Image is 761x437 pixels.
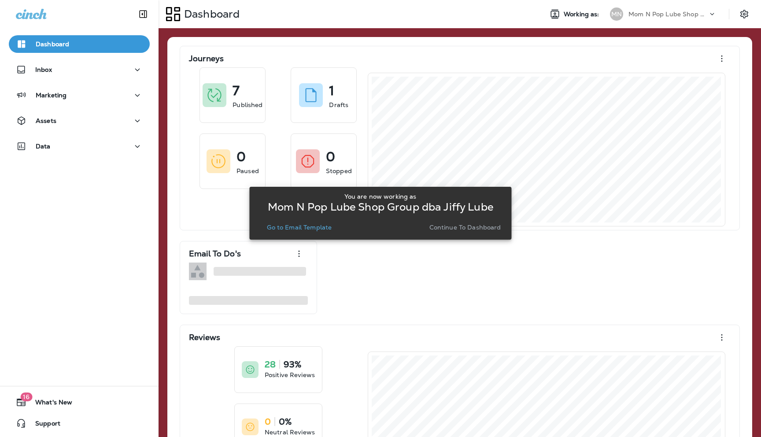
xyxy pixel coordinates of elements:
[344,193,416,200] p: You are now working as
[429,224,501,231] p: Continue to Dashboard
[181,7,240,21] p: Dashboard
[9,61,150,78] button: Inbox
[9,415,150,432] button: Support
[9,86,150,104] button: Marketing
[36,92,66,99] p: Marketing
[426,221,505,233] button: Continue to Dashboard
[9,393,150,411] button: 16What's New
[131,5,155,23] button: Collapse Sidebar
[189,249,241,258] p: Email To Do's
[233,86,240,95] p: 7
[564,11,601,18] span: Working as:
[36,143,51,150] p: Data
[20,393,32,401] span: 16
[236,152,246,161] p: 0
[9,35,150,53] button: Dashboard
[26,399,72,409] span: What's New
[736,6,752,22] button: Settings
[236,167,259,175] p: Paused
[35,66,52,73] p: Inbox
[26,420,60,430] span: Support
[36,41,69,48] p: Dashboard
[263,221,335,233] button: Go to Email Template
[267,224,332,231] p: Go to Email Template
[268,204,493,211] p: Mom N Pop Lube Shop Group dba Jiffy Lube
[9,112,150,130] button: Assets
[628,11,708,18] p: Mom N Pop Lube Shop Group dba Jiffy Lube
[265,428,315,437] p: Neutral Reviews
[610,7,623,21] div: MN
[9,137,150,155] button: Data
[189,54,224,63] p: Journeys
[189,333,220,342] p: Reviews
[36,117,56,124] p: Assets
[233,100,262,109] p: Published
